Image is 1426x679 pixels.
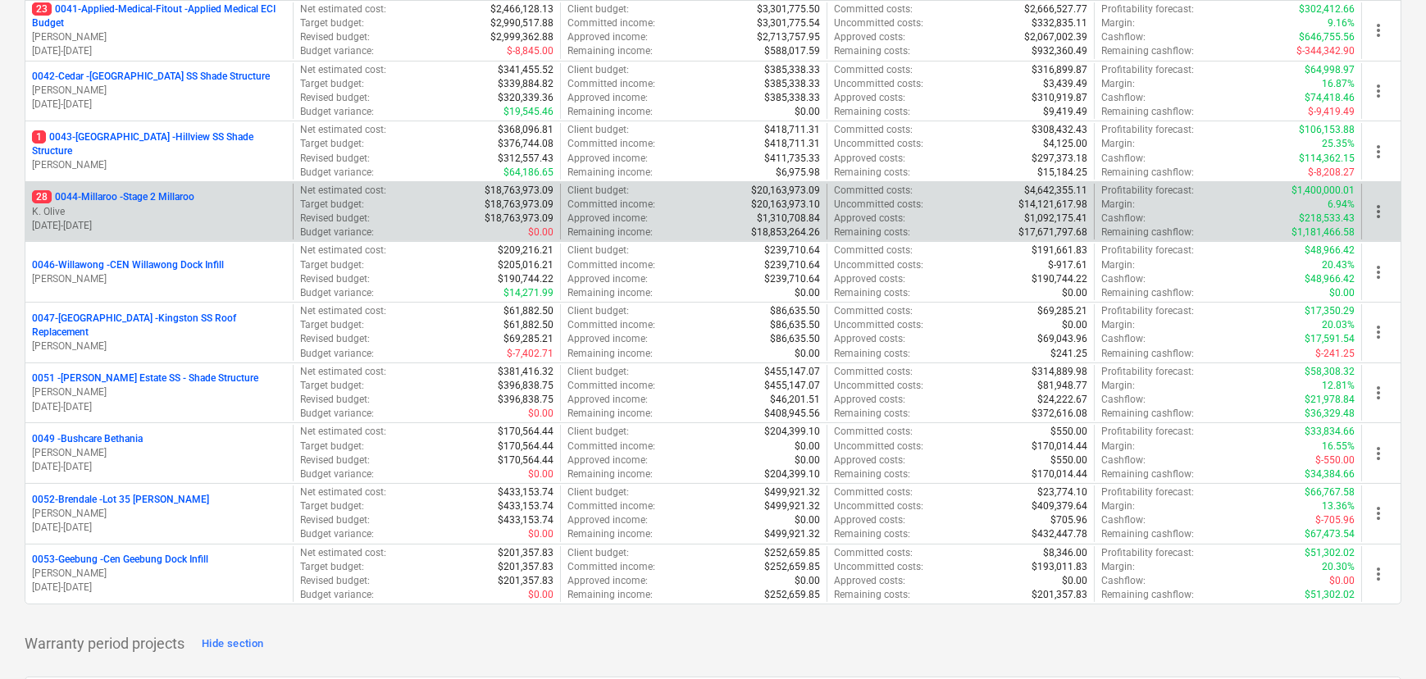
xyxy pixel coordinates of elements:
[498,379,554,393] p: $396,838.75
[567,166,653,180] p: Remaining income :
[1032,63,1087,77] p: $316,899.87
[300,63,386,77] p: Net estimated cost :
[834,91,905,105] p: Approved costs :
[1101,166,1194,180] p: Remaining cashflow :
[834,166,910,180] p: Remaining costs :
[1101,198,1135,212] p: Margin :
[1101,286,1194,300] p: Remaining cashflow :
[1292,226,1355,239] p: $1,181,466.58
[1369,444,1388,463] span: more_vert
[834,244,913,257] p: Committed costs :
[567,226,653,239] p: Remaining income :
[32,371,258,385] p: 0051 - [PERSON_NAME] Estate SS - Shade Structure
[32,553,208,567] p: 0053-Geebung - Cen Geebung Dock Infill
[32,493,286,535] div: 0052-Brendale -Lot 35 [PERSON_NAME][PERSON_NAME][DATE]-[DATE]
[32,567,286,581] p: [PERSON_NAME]
[834,123,913,137] p: Committed costs :
[300,318,364,332] p: Target budget :
[1101,184,1194,198] p: Profitability forecast :
[1032,440,1087,453] p: $170,014.44
[300,91,370,105] p: Revised budget :
[528,407,554,421] p: $0.00
[770,332,820,346] p: $86,635.50
[32,44,286,58] p: [DATE] - [DATE]
[1305,365,1355,379] p: $58,308.32
[1024,30,1087,44] p: $2,067,002.39
[1299,2,1355,16] p: $302,412.66
[1032,244,1087,257] p: $191,661.83
[1101,258,1135,272] p: Margin :
[764,63,820,77] p: $385,338.33
[834,365,913,379] p: Committed costs :
[834,63,913,77] p: Committed costs :
[567,30,648,44] p: Approved income :
[300,272,370,286] p: Revised budget :
[32,190,52,203] span: 28
[1305,272,1355,286] p: $48,966.42
[32,507,286,521] p: [PERSON_NAME]
[32,2,286,30] p: 0041-Applied-Medical-Fitout - Applied Medical ECI Budget
[32,460,286,474] p: [DATE] - [DATE]
[32,339,286,353] p: [PERSON_NAME]
[498,91,554,105] p: $320,339.36
[567,393,648,407] p: Approved income :
[300,2,386,16] p: Net estimated cost :
[567,77,655,91] p: Committed income :
[300,304,386,318] p: Net estimated cost :
[795,105,820,119] p: $0.00
[32,553,286,595] div: 0053-Geebung -Cen Geebung Dock Infill[PERSON_NAME][DATE]-[DATE]
[32,371,286,413] div: 0051 -[PERSON_NAME] Estate SS - Shade Structure[PERSON_NAME][DATE]-[DATE]
[1032,407,1087,421] p: $372,616.08
[834,2,913,16] p: Committed costs :
[32,205,286,219] p: K. Olive
[1369,21,1388,40] span: more_vert
[1037,393,1087,407] p: $24,222.67
[1369,322,1388,342] span: more_vert
[498,272,554,286] p: $190,744.22
[1322,318,1355,332] p: 20.03%
[32,400,286,414] p: [DATE] - [DATE]
[528,226,554,239] p: $0.00
[32,521,286,535] p: [DATE] - [DATE]
[567,123,629,137] p: Client budget :
[300,365,386,379] p: Net estimated cost :
[1322,379,1355,393] p: 12.81%
[300,244,386,257] p: Net estimated cost :
[503,166,554,180] p: $64,186.65
[498,123,554,137] p: $368,096.81
[198,631,267,657] button: Hide section
[32,190,194,204] p: 0044-Millaroo - Stage 2 Millaroo
[32,272,286,286] p: [PERSON_NAME]
[498,152,554,166] p: $312,557.43
[490,2,554,16] p: $2,466,128.13
[503,318,554,332] p: $61,882.50
[32,581,286,595] p: [DATE] - [DATE]
[32,30,286,44] p: [PERSON_NAME]
[795,440,820,453] p: $0.00
[1308,105,1355,119] p: $-9,419.49
[1305,393,1355,407] p: $21,978.84
[1299,123,1355,137] p: $106,153.88
[567,91,648,105] p: Approved income :
[498,453,554,467] p: $170,564.44
[834,44,910,58] p: Remaining costs :
[1322,77,1355,91] p: 16.87%
[1101,137,1135,151] p: Margin :
[300,379,364,393] p: Target budget :
[32,158,286,172] p: [PERSON_NAME]
[1292,184,1355,198] p: $1,400,000.01
[498,440,554,453] p: $170,564.44
[1018,226,1087,239] p: $17,671,797.68
[32,219,286,233] p: [DATE] - [DATE]
[567,304,629,318] p: Client budget :
[498,77,554,91] p: $339,884.82
[1296,44,1355,58] p: $-344,342.90
[490,30,554,44] p: $2,999,362.88
[770,393,820,407] p: $46,201.51
[32,432,286,474] div: 0049 -Bushcare Bethania[PERSON_NAME][DATE]-[DATE]
[498,258,554,272] p: $205,016.21
[1315,453,1355,467] p: $-550.00
[300,44,374,58] p: Budget variance :
[32,130,286,172] div: 10043-[GEOGRAPHIC_DATA] -Hillview SS Shade Structure[PERSON_NAME]
[834,393,905,407] p: Approved costs :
